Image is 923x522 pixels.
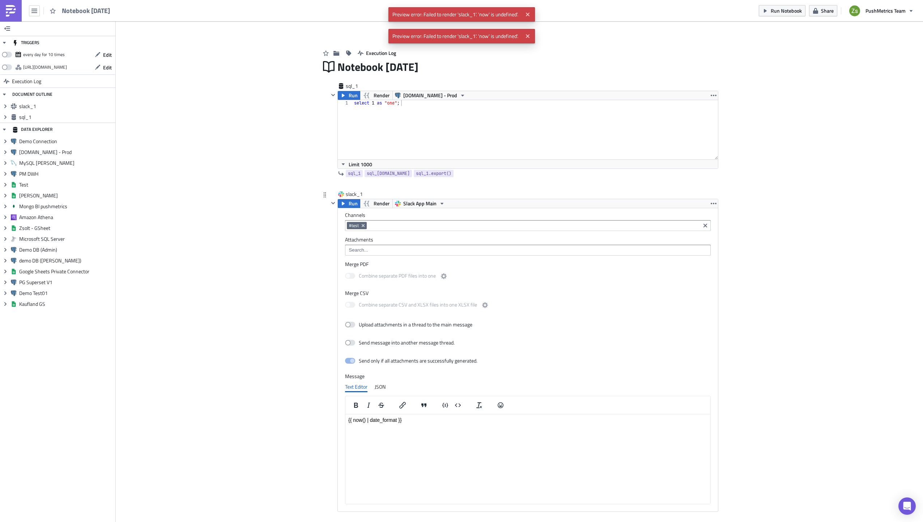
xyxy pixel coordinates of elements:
[19,181,114,188] span: Test
[19,257,114,264] span: demo DB ([PERSON_NAME])
[345,373,711,380] label: Message
[338,100,353,106] div: 1
[367,170,410,177] span: sql_[DOMAIN_NAME]
[19,149,114,155] span: [DOMAIN_NAME] - Prod
[375,381,386,392] div: JSON
[337,60,419,74] span: Notebook [DATE]
[19,203,114,210] span: Mongo BI pushmetrics
[350,400,362,410] button: Bold
[345,261,711,268] label: Merge PDF
[359,358,477,364] div: Send only if all attachments are successfully generated.
[403,199,437,208] span: Slack App Main
[19,114,114,120] span: sql_1
[62,7,111,15] span: Notebook [DATE]
[452,400,464,410] button: Insert code block
[366,49,396,57] span: Execution Log
[338,199,360,208] button: Run
[360,91,393,100] button: Render
[346,191,375,198] span: slack_1
[809,5,837,16] button: Share
[416,170,451,177] span: sql_1.export()
[821,7,834,14] span: Share
[23,49,65,60] div: every day for 10 times
[388,29,522,43] span: Preview error: Failed to render 'slack_1'. 'now' is undefined'.
[345,212,711,218] label: Channels
[345,272,448,281] label: Combine separate PDF files into one
[845,3,918,19] button: PushMetrics Team
[12,75,41,88] span: Execution Log
[19,290,114,296] span: Demo Test01
[360,199,393,208] button: Render
[392,199,447,208] button: Slack App Main
[345,381,367,392] div: Text Editor
[5,5,17,17] img: PushMetrics
[345,236,711,243] label: Attachments
[12,36,39,49] div: TRIGGERS
[473,400,485,410] button: Clear formatting
[418,400,430,410] button: Blockquote
[522,31,533,42] button: Close
[19,279,114,286] span: PG Superset V1
[19,138,114,145] span: Demo Connection
[103,64,112,71] span: Edit
[360,222,367,229] button: Remove Tag
[403,91,457,100] span: [DOMAIN_NAME] - Prod
[347,247,708,254] input: Search...
[346,82,375,90] span: sql_1
[439,400,451,410] button: Insert code line
[349,199,358,208] span: Run
[494,400,507,410] button: Emojis
[329,199,337,207] button: Hide content
[329,91,337,99] button: Hide content
[349,161,372,168] span: Limit 1000
[91,49,115,60] button: Edit
[439,272,448,281] button: Combine separate PDF files into one
[865,7,906,14] span: PushMetrics Team
[345,339,455,346] label: Send message into another message thread.
[12,88,52,101] div: DOCUMENT OUTLINE
[19,247,114,253] span: Demo DB (Admin)
[19,214,114,221] span: Amazon Athena
[345,321,472,328] label: Upload attachments in a thread to the main message
[396,400,409,410] button: Insert/edit link
[481,301,489,309] button: Combine separate CSV and XLSX files into one XLSX file
[19,236,114,242] span: Microsoft SQL Server
[392,91,468,100] button: [DOMAIN_NAME] - Prod
[771,7,802,14] span: Run Notebook
[19,171,114,177] span: PM DWH
[346,170,363,177] a: sql_1
[348,170,361,177] span: sql_1
[349,223,359,228] span: #test
[12,123,52,136] div: DATA EXPLORER
[103,51,112,59] span: Edit
[898,497,916,515] div: Open Intercom Messenger
[338,91,360,100] button: Run
[349,91,358,100] span: Run
[338,160,375,168] button: Limit 1000
[19,192,114,199] span: [PERSON_NAME]
[19,225,114,231] span: Zsolt - GSheet
[19,268,114,275] span: Google Sheets Private Connector
[848,5,861,17] img: Avatar
[365,170,412,177] a: sql_[DOMAIN_NAME]
[19,103,114,110] span: slack_1
[345,290,711,296] label: Merge CSV
[362,400,375,410] button: Italic
[19,160,114,166] span: MySQL [PERSON_NAME]
[345,301,489,310] label: Combine separate CSV and XLSX files into one XLSX file
[91,62,115,73] button: Edit
[19,301,114,307] span: Kaufland GS
[759,5,805,16] button: Run Notebook
[414,170,454,177] a: sql_1.export()
[345,414,710,504] iframe: Rich Text Area
[23,62,67,73] div: https://pushmetrics.io/api/v1/report/GJokGVvo5b/webhook?token=ecbfc8a0b10945849edf0f8dde3e5261
[388,7,522,22] span: Preview error: Failed to render 'slack_1'. 'now' is undefined'.
[375,400,387,410] button: Strikethrough
[701,221,710,230] button: Clear selected items
[374,199,390,208] span: Render
[354,47,400,59] button: Execution Log
[522,9,533,20] button: Close
[374,91,390,100] span: Render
